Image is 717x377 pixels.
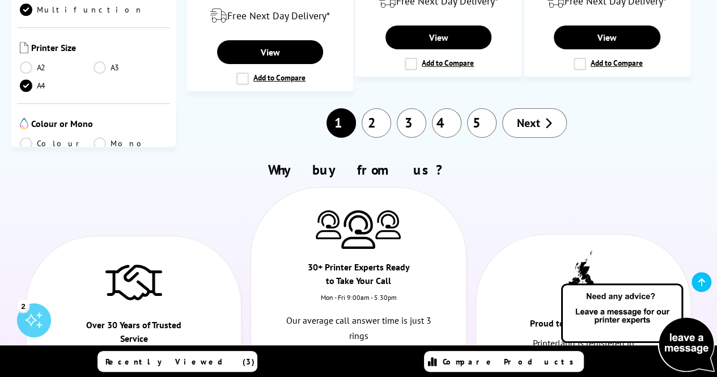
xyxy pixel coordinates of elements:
img: Open Live Chat window [558,282,717,375]
a: Recently Viewed (3) [97,351,257,372]
span: Printer Size [31,42,167,56]
a: 3 [397,108,426,138]
label: Add to Compare [236,73,306,85]
a: A3 [94,61,167,74]
img: Printer Experts [316,210,341,239]
div: Proud to be a UK Tax-Payer [529,316,637,336]
a: 4 [432,108,461,138]
div: Mon - Fri 9:00am - 5.30pm [251,293,466,313]
p: Our average call answer time is just 3 rings [283,313,434,344]
a: View [554,26,660,49]
label: Add to Compare [574,58,643,70]
span: Recently Viewed (3) [105,357,255,367]
a: Mono [94,137,167,150]
a: A2 [20,61,94,74]
div: Over 30 Years of Trusted Service [80,318,187,351]
img: Printer Experts [341,210,375,249]
img: UK tax payer [567,251,599,303]
a: 2 [362,108,391,138]
div: 30+ Printer Experts Ready to Take Your Call [305,260,412,293]
a: 5 [467,108,497,138]
img: Trusted Service [105,259,162,304]
img: Colour or Mono [20,118,28,129]
div: 2 [17,299,29,312]
a: Colour [20,137,94,150]
h2: Why buy from us? [22,161,695,179]
img: Printer Size [20,42,28,53]
a: View [217,40,323,64]
a: View [385,26,491,49]
a: Next [502,108,567,138]
a: Compare Products [424,351,584,372]
span: Colour or Mono [31,118,167,132]
label: Add to Compare [405,58,474,70]
span: Compare Products [443,357,580,367]
a: A4 [20,79,94,92]
span: Next [517,116,540,130]
img: Printer Experts [375,210,401,239]
a: Multifunction [20,3,143,16]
